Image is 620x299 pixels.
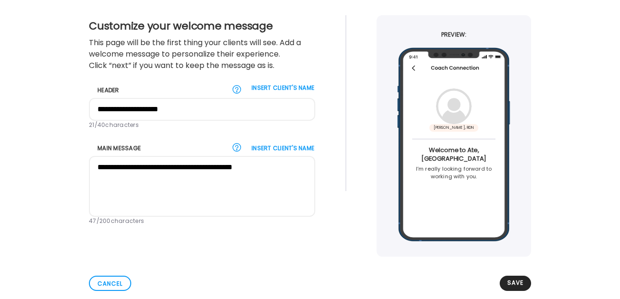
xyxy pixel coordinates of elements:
h2: Customize your welcome message [89,19,315,33]
div: Save [500,276,531,291]
h3: Preview: [377,30,531,39]
div: / characters [89,121,315,129]
div: Cancel [89,276,131,291]
div: This page will be the first thing your clients will see. Add a welcome message to personalize the... [89,37,315,71]
div: [PERSON_NAME], RDN [429,124,479,132]
img: bg-avatar-default.svg [436,88,472,124]
label: Insert client's name [251,144,315,153]
span: 40 [97,121,106,129]
label: Header [97,86,120,95]
div: I’m really looking forward to working with you. [407,163,501,180]
span: 21 [89,121,95,129]
div: / characters [89,217,315,225]
label: Main message [97,144,142,153]
span: 200 [99,217,111,225]
div: Welcome to Ate, [GEOGRAPHIC_DATA] [407,146,501,163]
span: 47 [89,217,97,225]
label: Insert client's name [251,84,315,92]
